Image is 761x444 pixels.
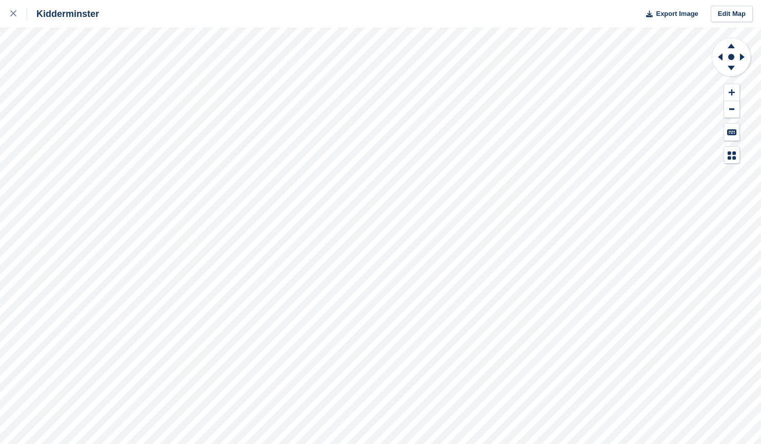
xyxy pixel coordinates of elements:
[724,101,739,118] button: Zoom Out
[27,8,99,20] div: Kidderminster
[656,9,698,19] span: Export Image
[711,6,753,23] a: Edit Map
[724,124,739,141] button: Keyboard Shortcuts
[724,84,739,101] button: Zoom In
[640,6,698,23] button: Export Image
[724,147,739,164] button: Map Legend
